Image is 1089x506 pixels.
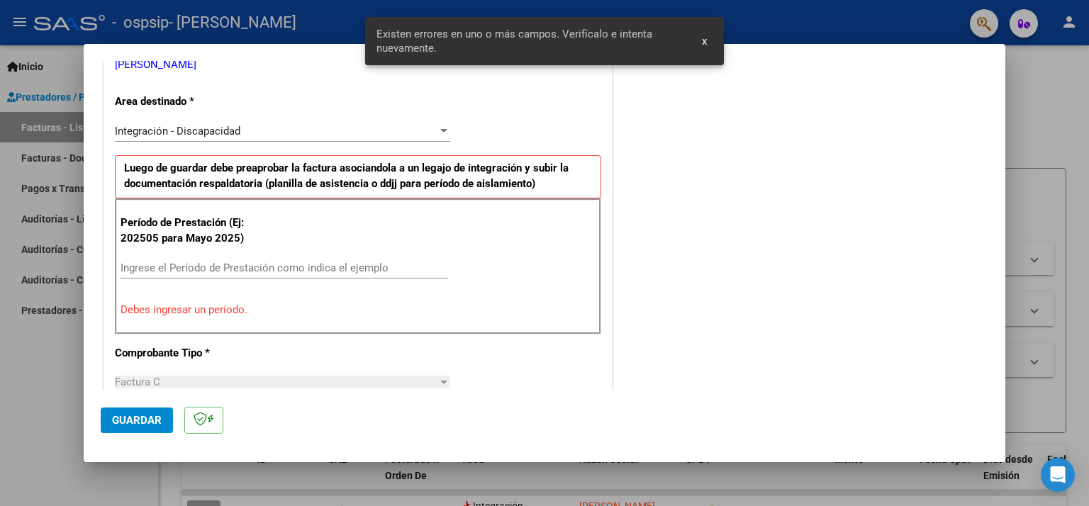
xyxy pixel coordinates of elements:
strong: Luego de guardar debe preaprobar la factura asociandola a un legajo de integración y subir la doc... [124,162,569,191]
span: Factura C [115,376,160,388]
p: [PERSON_NAME] [115,57,601,73]
span: Integración - Discapacidad [115,125,240,137]
p: Area destinado * [115,94,261,110]
span: x [702,35,707,47]
span: Guardar [112,414,162,427]
button: Guardar [101,407,173,433]
span: Existen errores en uno o más campos. Verifícalo e intenta nuevamente. [376,27,686,55]
p: Debes ingresar un período. [121,302,596,318]
div: Open Intercom Messenger [1041,458,1075,492]
button: x [691,28,718,54]
p: Comprobante Tipo * [115,345,261,361]
p: Período de Prestación (Ej: 202505 para Mayo 2025) [121,215,263,247]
